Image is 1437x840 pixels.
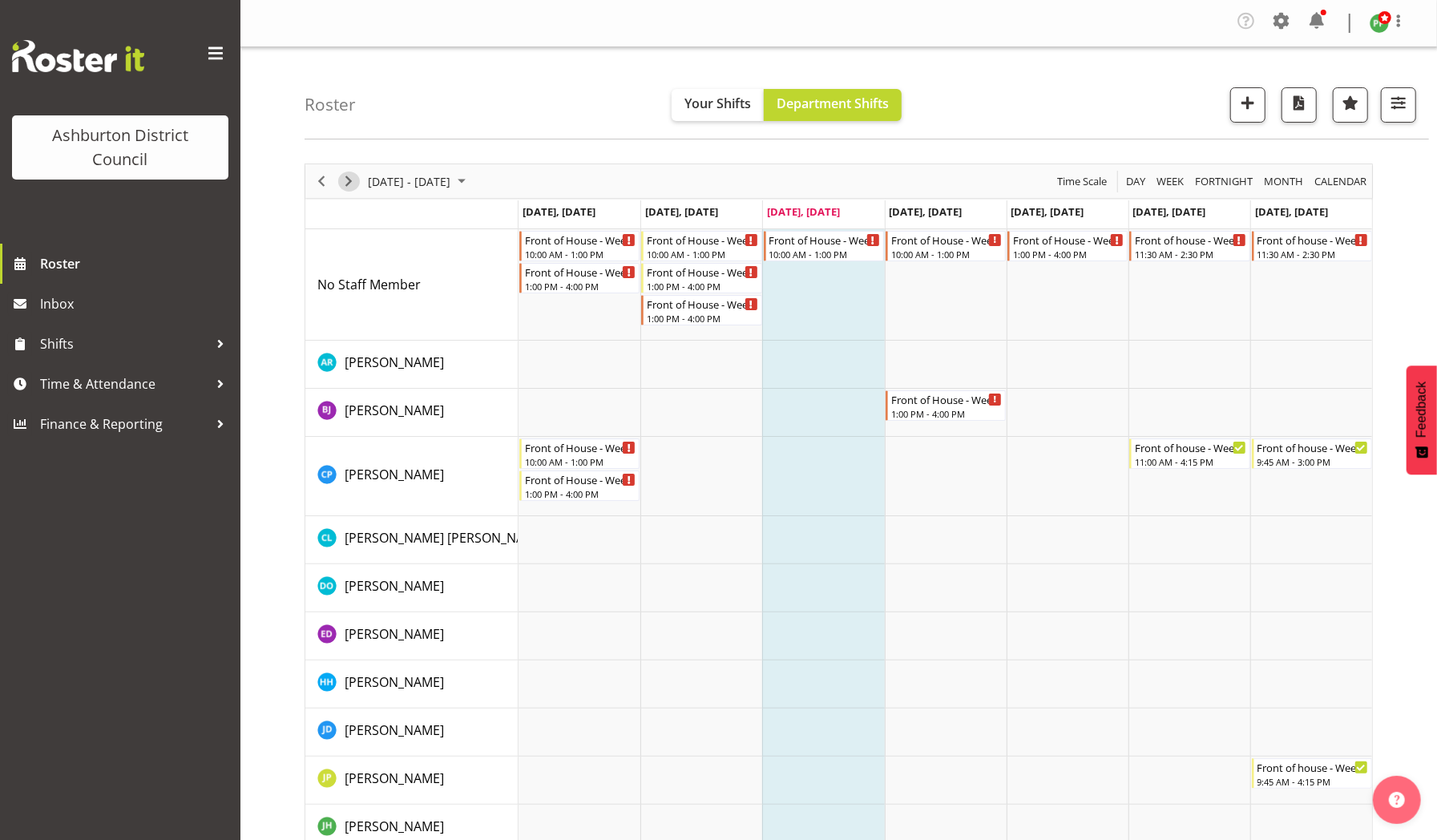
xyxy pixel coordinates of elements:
[764,231,884,261] div: No Staff Member"s event - Front of House - Weekday Begin From Wednesday, August 27, 2025 at 10:00...
[338,172,360,192] button: Next
[366,172,452,192] span: [DATE] - [DATE]
[523,204,595,219] span: [DATE], [DATE]
[891,391,1002,407] div: Front of House - Weekday
[305,757,519,805] td: Jacqueline Paterson resource
[1129,438,1249,469] div: Charin Phumcharoen"s event - Front of house - Weekend Begin From Saturday, August 30, 2025 at 11:...
[1257,439,1368,455] div: Front of house - Weekend
[1135,455,1245,468] div: 11:00 AM - 4:15 PM
[345,624,444,644] a: [PERSON_NAME]
[764,89,902,121] button: Department Shifts
[305,341,519,389] td: Andrew Rankin resource
[1282,87,1317,123] button: Download a PDF of the roster according to the set date range.
[1389,792,1405,808] img: help-xxl-2.png
[317,276,421,293] span: No Staff Member
[305,612,519,660] td: Esther Deans resource
[1133,204,1206,219] span: [DATE], [DATE]
[886,390,1006,421] div: Barbara Jaine"s event - Front of House - Weekday Begin From Thursday, August 28, 2025 at 1:00:00 ...
[345,625,444,643] span: [PERSON_NAME]
[1129,231,1249,261] div: No Staff Member"s event - Front of house - Weekend Volunteer Begin From Saturday, August 30, 2025...
[311,172,333,192] button: Previous
[345,529,547,547] span: [PERSON_NAME] [PERSON_NAME]
[345,576,444,596] a: [PERSON_NAME]
[305,389,519,437] td: Barbara Jaine resource
[1255,204,1328,219] span: [DATE], [DATE]
[1262,172,1305,192] span: Month
[1154,172,1187,192] button: Timeline Week
[1055,172,1110,192] button: Time Scale
[1013,232,1124,248] div: Front of House - Weekday
[305,516,519,564] td: Connor Lysaght resource
[1257,248,1368,260] div: 11:30 AM - 2:30 PM
[1230,87,1265,123] button: Add a new shift
[335,164,362,198] div: Next
[305,229,519,341] td: No Staff Member resource
[519,438,640,469] div: Charin Phumcharoen"s event - Front of House - Weekday Begin From Monday, August 25, 2025 at 10:00...
[891,232,1002,248] div: Front of House - Weekday
[641,295,761,325] div: No Staff Member"s event - Front of House - Weekday Begin From Tuesday, August 26, 2025 at 1:00:00...
[641,231,761,261] div: No Staff Member"s event - Front of House - Weekday Begin From Tuesday, August 26, 2025 at 10:00:0...
[345,465,444,484] a: [PERSON_NAME]
[1257,775,1368,788] div: 9:45 AM - 4:15 PM
[345,673,444,691] span: [PERSON_NAME]
[1333,87,1368,123] button: Highlight an important date within the roster.
[769,232,880,248] div: Front of House - Weekday
[345,721,444,739] span: [PERSON_NAME]
[645,204,718,219] span: [DATE], [DATE]
[1056,172,1108,192] span: Time Scale
[305,564,519,612] td: Denise O'Halloran resource
[525,280,636,293] div: 1:00 PM - 4:00 PM
[647,264,757,280] div: Front of House - Weekday
[40,252,232,276] span: Roster
[525,264,636,280] div: Front of House - Weekday
[345,769,444,787] span: [PERSON_NAME]
[519,470,640,501] div: Charin Phumcharoen"s event - Front of House - Weekday Begin From Monday, August 25, 2025 at 1:00:...
[777,95,889,112] span: Department Shifts
[1124,172,1148,192] button: Timeline Day
[1135,232,1245,248] div: Front of house - Weekend Volunteer
[891,248,1002,260] div: 10:00 AM - 1:00 PM
[1252,231,1372,261] div: No Staff Member"s event - Front of house - Weekend Volunteer Begin From Sunday, August 31, 2025 a...
[886,231,1006,261] div: No Staff Member"s event - Front of House - Weekday Begin From Thursday, August 28, 2025 at 10:00:...
[890,204,963,219] span: [DATE], [DATE]
[525,455,636,468] div: 10:00 AM - 1:00 PM
[1381,87,1416,123] button: Filter Shifts
[345,577,444,595] span: [PERSON_NAME]
[1257,759,1368,775] div: Front of house - Weekend
[647,296,757,312] div: Front of House - Weekday
[345,353,444,372] a: [PERSON_NAME]
[1252,758,1372,789] div: Jacqueline Paterson"s event - Front of house - Weekend Begin From Sunday, August 31, 2025 at 9:45...
[1313,172,1368,192] span: calendar
[317,275,421,294] a: No Staff Member
[365,172,473,192] button: August 25 - 31, 2025
[305,709,519,757] td: Jackie Driver resource
[40,412,208,436] span: Finance & Reporting
[345,672,444,692] a: [PERSON_NAME]
[12,40,144,72] img: Rosterit website logo
[40,372,208,396] span: Time & Attendance
[1193,172,1256,192] button: Fortnight
[647,280,757,293] div: 1:00 PM - 4:00 PM
[1011,204,1084,219] span: [DATE], [DATE]
[641,263,761,293] div: No Staff Member"s event - Front of House - Weekday Begin From Tuesday, August 26, 2025 at 1:00:00...
[345,817,444,836] a: [PERSON_NAME]
[1257,232,1368,248] div: Front of house - Weekend Volunteer
[519,263,640,293] div: No Staff Member"s event - Front of House - Weekday Begin From Monday, August 25, 2025 at 1:00:00 ...
[1407,365,1437,475] button: Feedback - Show survey
[40,292,232,316] span: Inbox
[345,401,444,420] a: [PERSON_NAME]
[525,439,636,455] div: Front of House - Weekday
[345,818,444,835] span: [PERSON_NAME]
[345,402,444,419] span: [PERSON_NAME]
[525,487,636,500] div: 1:00 PM - 4:00 PM
[305,660,519,709] td: Hannah Herbert-Olsen resource
[1013,248,1124,260] div: 1:00 PM - 4:00 PM
[767,204,840,219] span: [DATE], [DATE]
[1261,172,1306,192] button: Timeline Month
[525,248,636,260] div: 10:00 AM - 1:00 PM
[28,123,212,172] div: Ashburton District Council
[1135,248,1245,260] div: 11:30 AM - 2:30 PM
[647,312,757,325] div: 1:00 PM - 4:00 PM
[684,95,751,112] span: Your Shifts
[769,248,880,260] div: 10:00 AM - 1:00 PM
[525,471,636,487] div: Front of House - Weekday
